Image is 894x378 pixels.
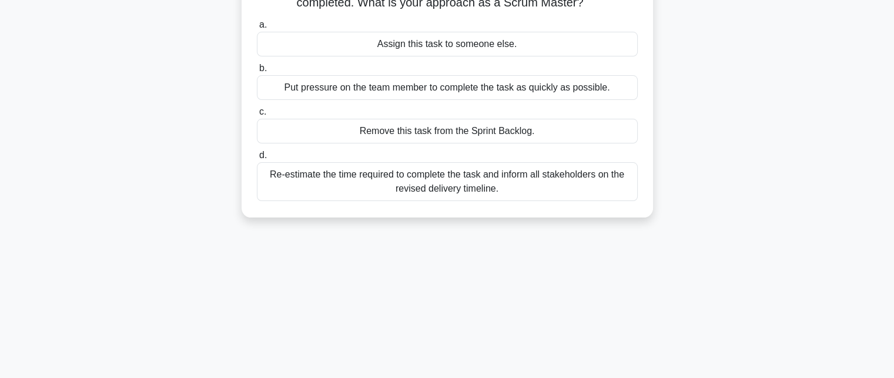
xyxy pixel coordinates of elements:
[257,162,638,201] div: Re-estimate the time required to complete the task and inform all stakeholders on the revised del...
[259,63,267,73] span: b.
[257,119,638,143] div: Remove this task from the Sprint Backlog.
[257,32,638,56] div: Assign this task to someone else.
[259,150,267,160] span: d.
[257,75,638,100] div: Put pressure on the team member to complete the task as quickly as possible.
[259,19,267,29] span: a.
[259,106,266,116] span: c.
